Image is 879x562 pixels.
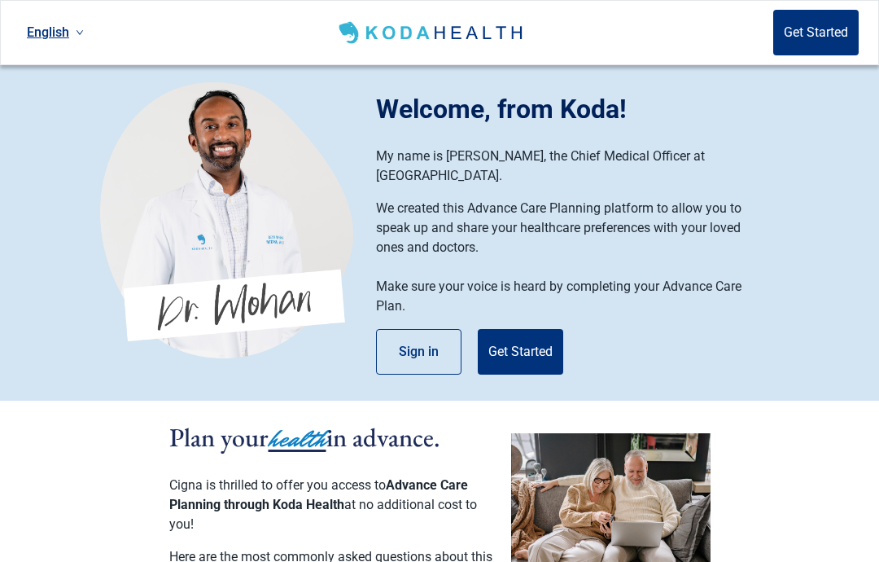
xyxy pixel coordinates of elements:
span: down [76,29,84,37]
p: We created this Advance Care Planning platform to allow you to speak up and share your healthcare... [376,199,763,257]
img: Koda Health [100,81,353,358]
p: Make sure your voice is heard by completing your Advance Care Plan. [376,277,763,316]
span: Plan your [169,420,269,454]
button: Get Started [773,10,859,55]
span: in advance. [326,420,440,454]
h1: Welcome, from Koda! [376,90,779,129]
button: Get Started [478,329,563,375]
p: My name is [PERSON_NAME], the Chief Medical Officer at [GEOGRAPHIC_DATA]. [376,147,763,186]
a: Current language: English [20,19,90,46]
span: health [269,421,326,457]
img: Koda Health [335,20,528,46]
button: Sign in [376,329,461,375]
span: Cigna is thrilled to offer you access to [169,477,386,493]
